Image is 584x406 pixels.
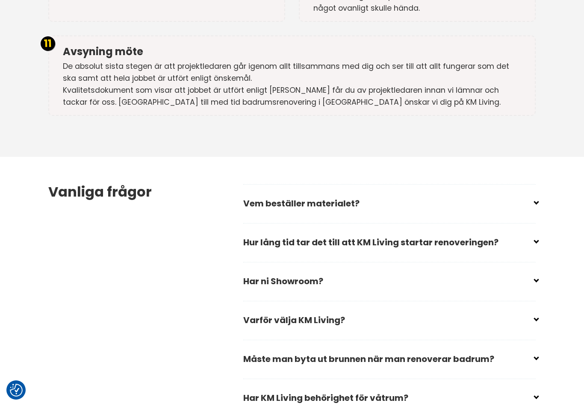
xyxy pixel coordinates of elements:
h2: Måste man byta ut brunnen när man renoverar badrum? [243,348,536,377]
div: Avsyning möte [63,43,521,60]
h2: Har ni Showroom? [243,270,536,299]
h2: Vem beställer materialet? [243,192,536,221]
img: Revisit consent button [10,384,23,397]
h2: Hur lång tid tar det till att KM Living startar renoveringen? [243,231,536,260]
h2: Varför välja KM Living? [243,309,536,338]
p: De absolut sista stegen är att projektledaren går igenom allt tillsammans med dig och ser till at... [63,60,521,108]
button: Samtyckesinställningar [10,384,23,397]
